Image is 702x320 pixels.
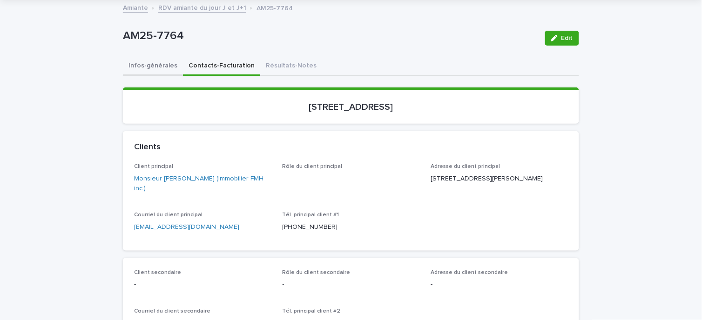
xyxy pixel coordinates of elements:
span: Adresse du client principal [431,164,500,169]
span: Tél. principal client #2 [283,308,341,314]
p: - [283,280,420,289]
span: Courriel du client principal [134,212,202,218]
span: Courriel du client secondaire [134,308,210,314]
button: Edit [545,31,579,46]
p: - [431,280,568,289]
span: Client secondaire [134,270,181,275]
a: Amiante [123,2,148,13]
a: [EMAIL_ADDRESS][DOMAIN_NAME] [134,224,239,230]
span: Tél. principal client #1 [283,212,339,218]
p: - [134,280,271,289]
button: Contacts-Facturation [183,57,260,76]
a: Monsieur [PERSON_NAME] (Immobilier FMH inc.) [134,174,271,193]
p: [PHONE_NUMBER] [283,222,420,232]
p: AM25-7764 [256,2,293,13]
span: Client principal [134,164,173,169]
span: Edit [561,35,573,41]
button: Infos-générales [123,57,183,76]
p: [STREET_ADDRESS] [134,101,568,113]
span: Rôle du client secondaire [283,270,351,275]
button: Résultats-Notes [260,57,322,76]
p: [STREET_ADDRESS][PERSON_NAME] [431,174,568,184]
h2: Clients [134,142,161,153]
p: AM25-7764 [123,29,538,43]
span: Adresse du client secondaire [431,270,508,275]
span: Rôle du client principal [283,164,343,169]
a: RDV amiante du jour J et J+1 [158,2,246,13]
